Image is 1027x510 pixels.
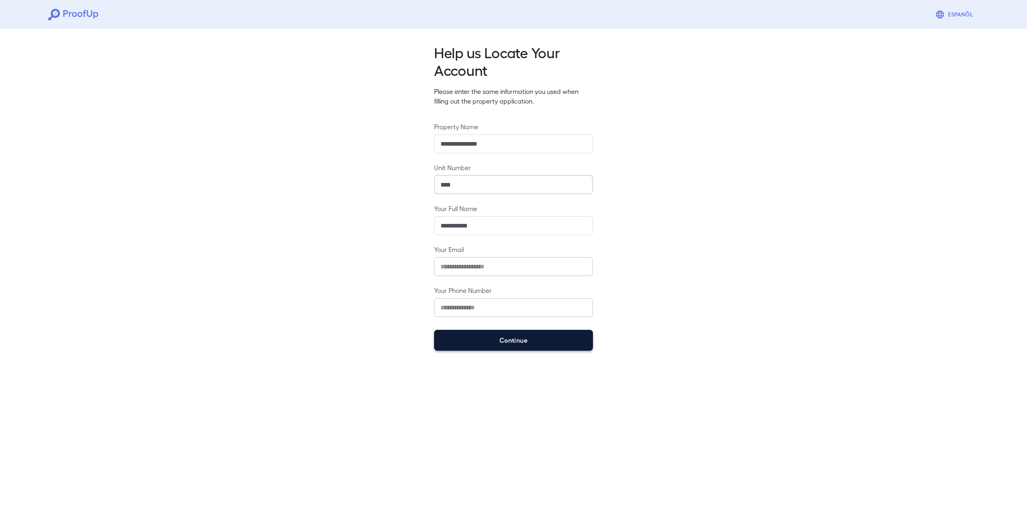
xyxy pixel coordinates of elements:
[434,286,593,295] label: Your Phone Number
[434,204,593,213] label: Your Full Name
[932,6,979,22] button: Espanõl
[434,43,593,79] h2: Help us Locate Your Account
[434,87,593,106] p: Please enter the same information you used when filling out the property application.
[434,163,593,172] label: Unit Number
[434,122,593,131] label: Property Name
[434,245,593,254] label: Your Email
[434,330,593,351] button: Continue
